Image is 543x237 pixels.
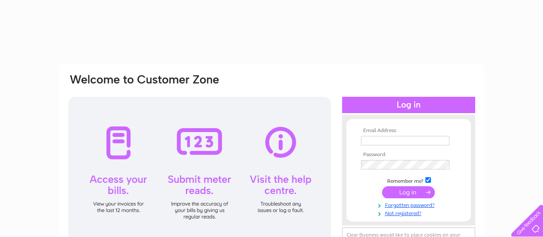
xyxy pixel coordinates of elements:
th: Password: [359,152,458,158]
td: Remember me? [359,176,458,185]
input: Submit [382,186,435,198]
th: Email Address: [359,128,458,134]
a: Not registered? [361,209,458,217]
a: Forgotten password? [361,200,458,209]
